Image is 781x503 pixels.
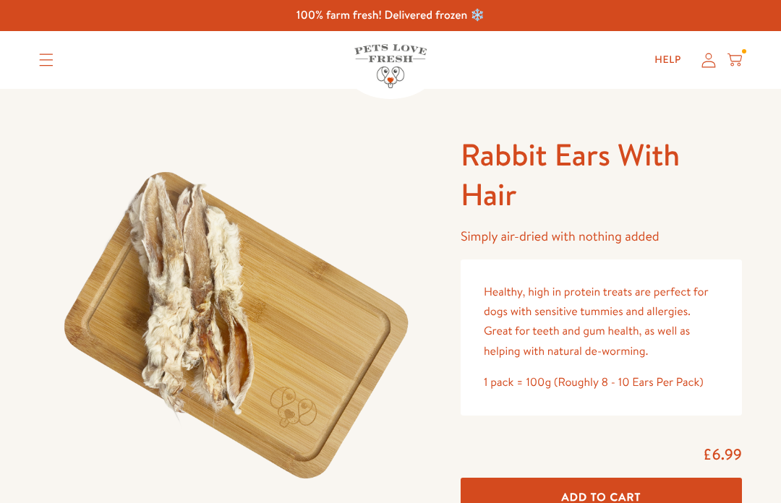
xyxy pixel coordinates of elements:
div: 1 pack = 100g (Roughly 8 - 10 Ears Per Pack) [484,373,719,392]
h1: Rabbit Ears With Hair [461,135,742,214]
p: Simply air-dried with nothing added [461,225,742,248]
span: £6.99 [703,444,742,465]
summary: Translation missing: en.sections.header.menu [27,42,65,78]
p: Healthy, high in protein treats are perfect for dogs with sensitive tummies and allergies. Great ... [484,283,719,361]
a: Help [643,46,693,74]
img: Pets Love Fresh [354,44,427,88]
